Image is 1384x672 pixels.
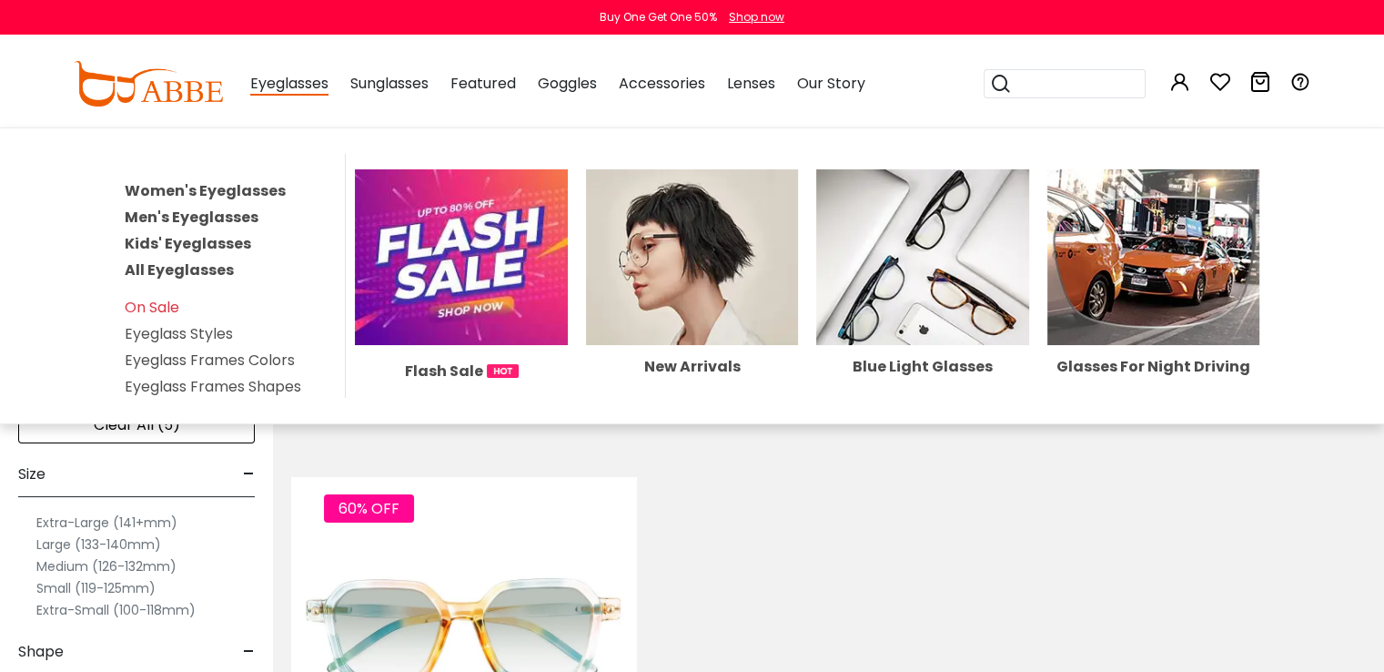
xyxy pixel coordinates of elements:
div: New Arrivals [586,360,799,374]
a: New Arrivals [586,246,799,374]
span: Eyeglasses [250,73,328,96]
span: Lenses [727,73,775,94]
span: Accessories [619,73,705,94]
span: Goggles [538,73,597,94]
div: Clear All (5) [18,407,255,443]
label: Small (119-125mm) [36,577,156,599]
a: Eyeglass Styles [125,323,233,344]
span: Our Story [797,73,865,94]
label: Large (133-140mm) [36,534,161,555]
span: Sunglasses [350,73,429,94]
img: abbeglasses.com [74,61,223,107]
a: On Sale [125,297,179,318]
div: Buy One Get One 50% [600,9,717,25]
div: Shop now [729,9,784,25]
a: Glasses For Night Driving [1047,246,1260,374]
a: Women's Eyeglasses [125,180,286,201]
span: Flash Sale [405,360,483,382]
label: Medium (126-132mm) [36,555,177,577]
a: Flash Sale [355,246,568,382]
img: 1724998894317IetNH.gif [487,364,519,378]
a: Blue Light Glasses [816,246,1029,374]
div: Glasses For Night Driving [1047,360,1260,374]
img: New Arrivals [586,169,799,345]
span: - [243,453,255,496]
label: Extra-Large (141+mm) [36,512,177,534]
a: Kids' Eyeglasses [125,233,251,254]
span: Featured [450,73,516,94]
span: Size [18,453,45,496]
div: Blue Light Glasses [816,360,1029,374]
a: All Eyeglasses [125,260,234,280]
a: Shop now [720,9,784,25]
img: Flash Sale [355,169,568,345]
img: Blue Light Glasses [816,169,1029,345]
a: Eyeglass Frames Colors [125,350,295,371]
a: Eyeglass Frames Shapes [125,376,301,397]
span: 60% OFF [324,494,414,523]
img: Glasses For Night Driving [1047,169,1260,345]
a: Men's Eyeglasses [125,207,258,228]
label: Extra-Small (100-118mm) [36,599,196,621]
